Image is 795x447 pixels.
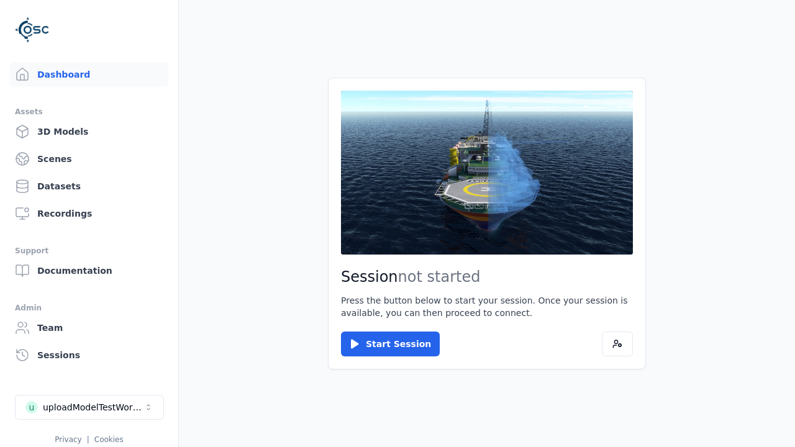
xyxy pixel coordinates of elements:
div: Admin [15,300,163,315]
a: Datasets [10,174,168,199]
h2: Session [341,267,633,287]
span: | [87,435,89,444]
a: Recordings [10,201,168,226]
div: u [25,401,38,413]
p: Press the button below to start your session. Once your session is available, you can then procee... [341,294,633,319]
a: Scenes [10,147,168,171]
div: Support [15,243,163,258]
button: Select a workspace [15,395,164,420]
div: uploadModelTestWorkspace [43,401,143,413]
a: Cookies [94,435,124,444]
a: Privacy [55,435,81,444]
img: Logo [15,12,50,47]
a: 3D Models [10,119,168,144]
button: Start Session [341,332,440,356]
a: Team [10,315,168,340]
a: Dashboard [10,62,168,87]
span: not started [398,268,481,286]
a: Documentation [10,258,168,283]
a: Sessions [10,343,168,368]
div: Assets [15,104,163,119]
